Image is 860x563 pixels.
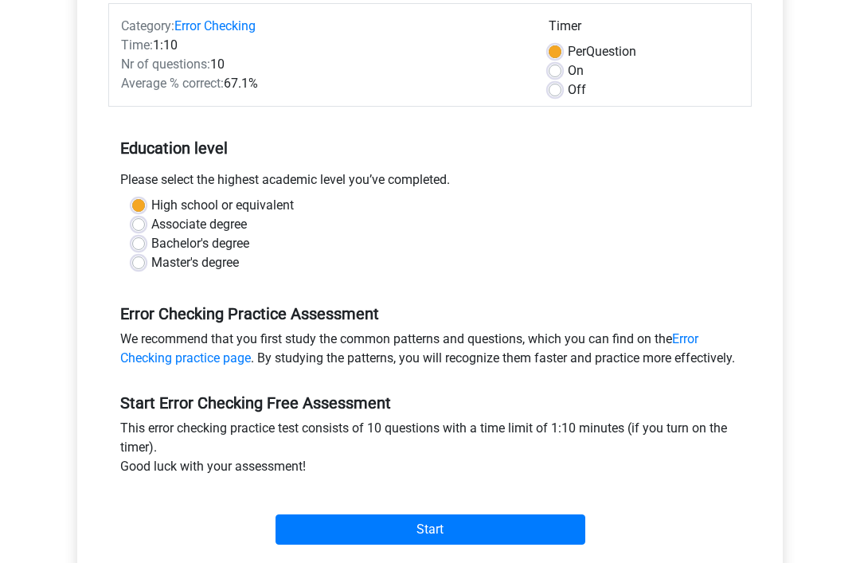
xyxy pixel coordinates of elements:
[276,514,585,545] input: Start
[151,234,249,253] label: Bachelor's degree
[174,18,256,33] a: Error Checking
[109,55,537,74] div: 10
[120,304,740,323] h5: Error Checking Practice Assessment
[121,18,174,33] span: Category:
[568,80,586,100] label: Off
[121,37,153,53] span: Time:
[108,419,752,483] div: This error checking practice test consists of 10 questions with a time limit of 1:10 minutes (if ...
[151,196,294,215] label: High school or equivalent
[109,36,537,55] div: 1:10
[151,253,239,272] label: Master's degree
[568,42,636,61] label: Question
[108,170,752,196] div: Please select the highest academic level you’ve completed.
[109,74,537,93] div: 67.1%
[568,61,584,80] label: On
[121,76,224,91] span: Average % correct:
[108,330,752,374] div: We recommend that you first study the common patterns and questions, which you can find on the . ...
[568,44,586,59] span: Per
[151,215,247,234] label: Associate degree
[549,17,739,42] div: Timer
[120,393,740,412] h5: Start Error Checking Free Assessment
[121,57,210,72] span: Nr of questions:
[120,132,740,164] h5: Education level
